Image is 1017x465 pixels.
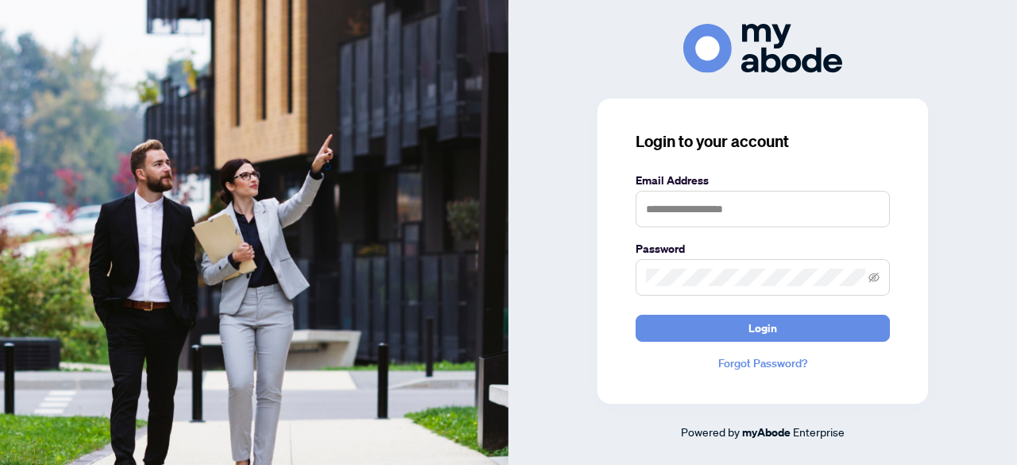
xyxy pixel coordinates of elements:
span: Powered by [681,424,740,439]
h3: Login to your account [636,130,890,153]
button: Login [636,315,890,342]
img: ma-logo [683,24,842,72]
a: Forgot Password? [636,355,890,372]
a: myAbode [742,424,791,441]
span: Enterprise [793,424,845,439]
label: Password [636,240,890,258]
label: Email Address [636,172,890,189]
span: Login [748,316,777,341]
span: eye-invisible [868,272,880,283]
